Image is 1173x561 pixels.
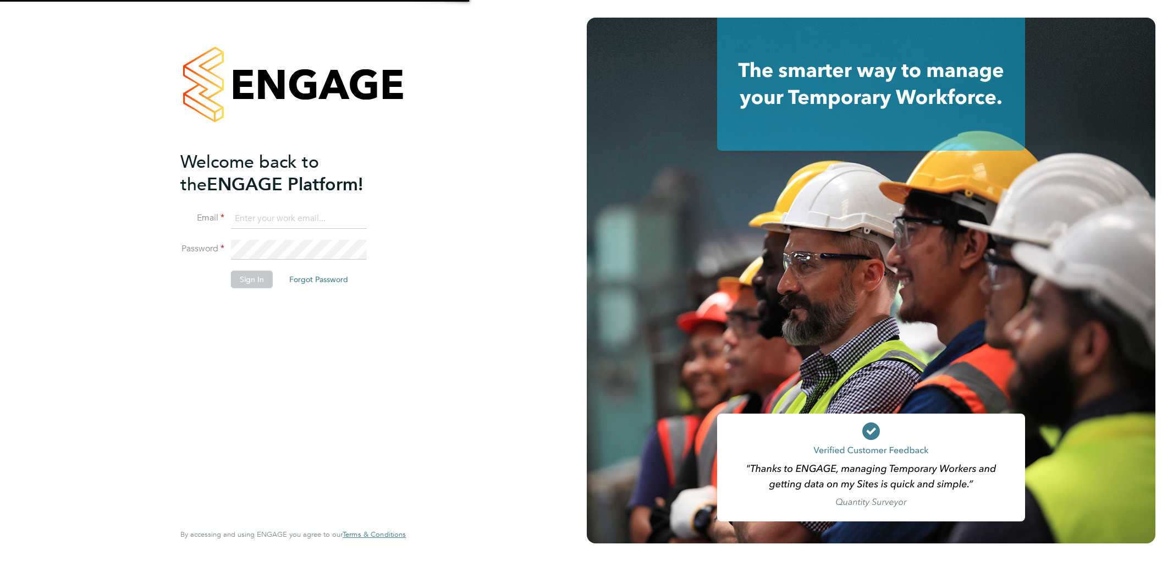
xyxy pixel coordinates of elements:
[180,530,406,539] span: By accessing and using ENGAGE you agree to our
[231,209,367,229] input: Enter your work email...
[180,151,395,196] h2: ENGAGE Platform!
[180,243,224,255] label: Password
[180,212,224,224] label: Email
[231,271,273,288] button: Sign In
[343,530,406,539] a: Terms & Conditions
[180,151,319,195] span: Welcome back to the
[280,271,357,288] button: Forgot Password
